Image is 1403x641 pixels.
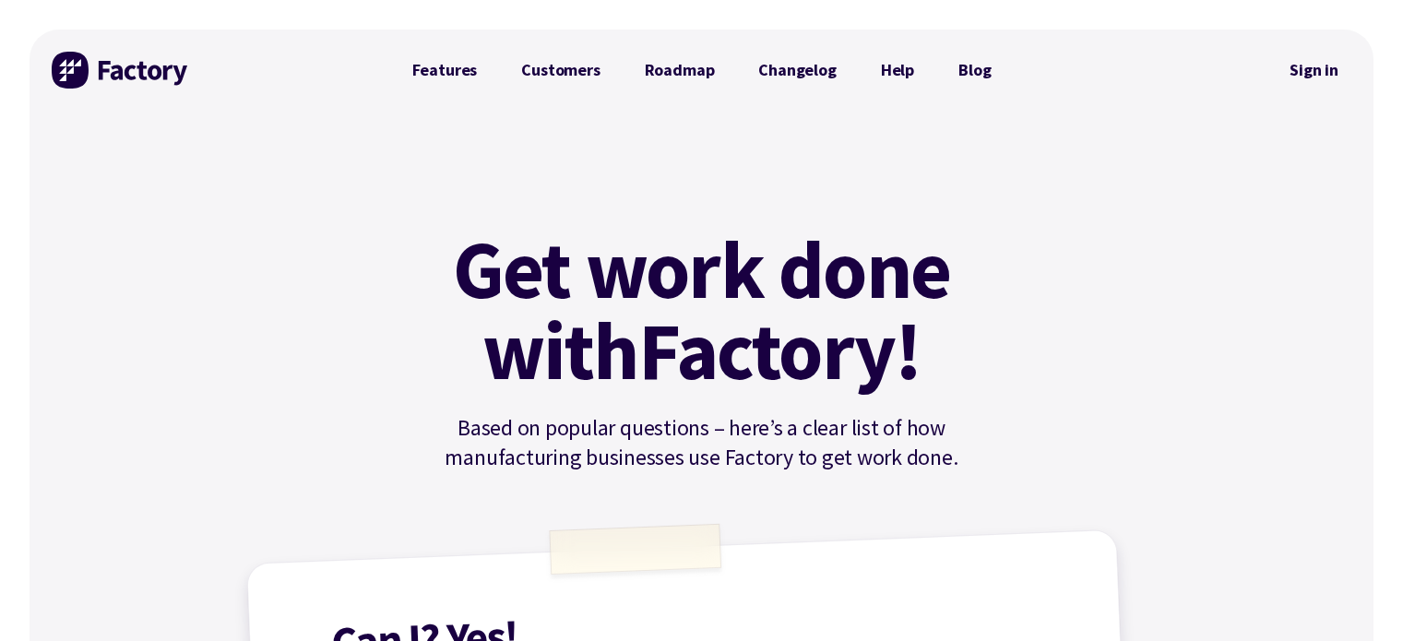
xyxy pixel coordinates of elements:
a: Changelog [736,52,858,89]
nav: Secondary Navigation [1277,49,1351,91]
a: Roadmap [623,52,737,89]
h1: Get work done with [425,229,979,391]
mark: Factory! [638,310,921,391]
a: Blog [936,52,1013,89]
a: Customers [499,52,622,89]
img: Factory [52,52,190,89]
a: Sign in [1277,49,1351,91]
a: Features [390,52,500,89]
nav: Primary Navigation [390,52,1014,89]
p: Based on popular questions – here’s a clear list of how manufacturing businesses use Factory to g... [390,413,1014,472]
a: Help [859,52,936,89]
